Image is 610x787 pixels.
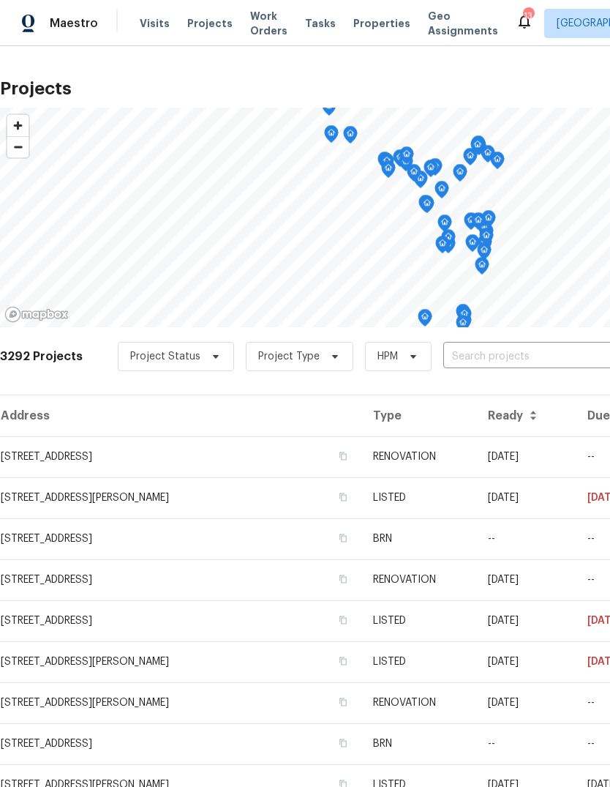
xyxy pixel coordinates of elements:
[324,125,339,148] div: Map marker
[477,242,492,265] div: Map marker
[476,395,576,436] th: Ready
[380,153,394,176] div: Map marker
[50,16,98,31] span: Maestro
[471,135,486,158] div: Map marker
[361,682,476,723] td: RENOVATION
[481,145,495,168] div: Map marker
[471,212,486,235] div: Map marker
[7,137,29,157] span: Zoom out
[399,154,413,176] div: Map marker
[343,126,358,149] div: Map marker
[479,228,494,250] div: Map marker
[4,306,69,323] a: Mapbox homepage
[336,695,350,709] button: Copy Address
[490,152,505,174] div: Map marker
[481,210,496,233] div: Map marker
[456,315,470,337] div: Map marker
[476,436,576,477] td: [DATE]
[441,229,456,252] div: Map marker
[361,600,476,641] td: LISTED
[453,164,467,187] div: Map marker
[187,16,233,31] span: Projects
[322,98,336,121] div: Map marker
[361,723,476,764] td: BRN
[258,349,320,364] span: Project Type
[336,572,350,586] button: Copy Address
[336,613,350,627] button: Copy Address
[418,195,433,217] div: Map marker
[7,115,29,136] button: Zoom in
[130,349,200,364] span: Project Status
[353,16,410,31] span: Properties
[523,9,533,23] div: 13
[428,9,498,38] span: Geo Assignments
[336,654,350,668] button: Copy Address
[140,16,170,31] span: Visits
[361,518,476,559] td: BRN
[475,257,489,280] div: Map marker
[336,450,350,463] button: Copy Address
[463,148,478,171] div: Map marker
[407,164,421,187] div: Map marker
[476,518,576,559] td: --
[336,736,350,750] button: Copy Address
[434,181,449,204] div: Map marker
[361,395,476,436] th: Type
[399,146,414,169] div: Map marker
[361,559,476,600] td: RENOVATION
[336,531,350,545] button: Copy Address
[336,491,350,504] button: Copy Address
[418,309,432,332] div: Map marker
[361,436,476,477] td: RENOVATION
[476,641,576,682] td: [DATE]
[428,158,443,181] div: Map marker
[437,215,452,237] div: Map marker
[393,149,407,172] div: Map marker
[250,9,287,38] span: Work Orders
[470,137,485,160] div: Map marker
[464,212,478,235] div: Map marker
[465,234,480,257] div: Map marker
[435,236,450,258] div: Map marker
[377,152,392,174] div: Map marker
[476,682,576,723] td: [DATE]
[476,477,576,518] td: [DATE]
[7,136,29,157] button: Zoom out
[377,349,398,364] span: HPM
[381,160,396,183] div: Map marker
[476,600,576,641] td: [DATE]
[420,195,434,218] div: Map marker
[361,477,476,518] td: LISTED
[361,641,476,682] td: LISTED
[476,723,576,764] td: --
[457,306,472,329] div: Map marker
[423,160,438,182] div: Map marker
[305,18,336,29] span: Tasks
[476,559,576,600] td: [DATE]
[456,304,470,327] div: Map marker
